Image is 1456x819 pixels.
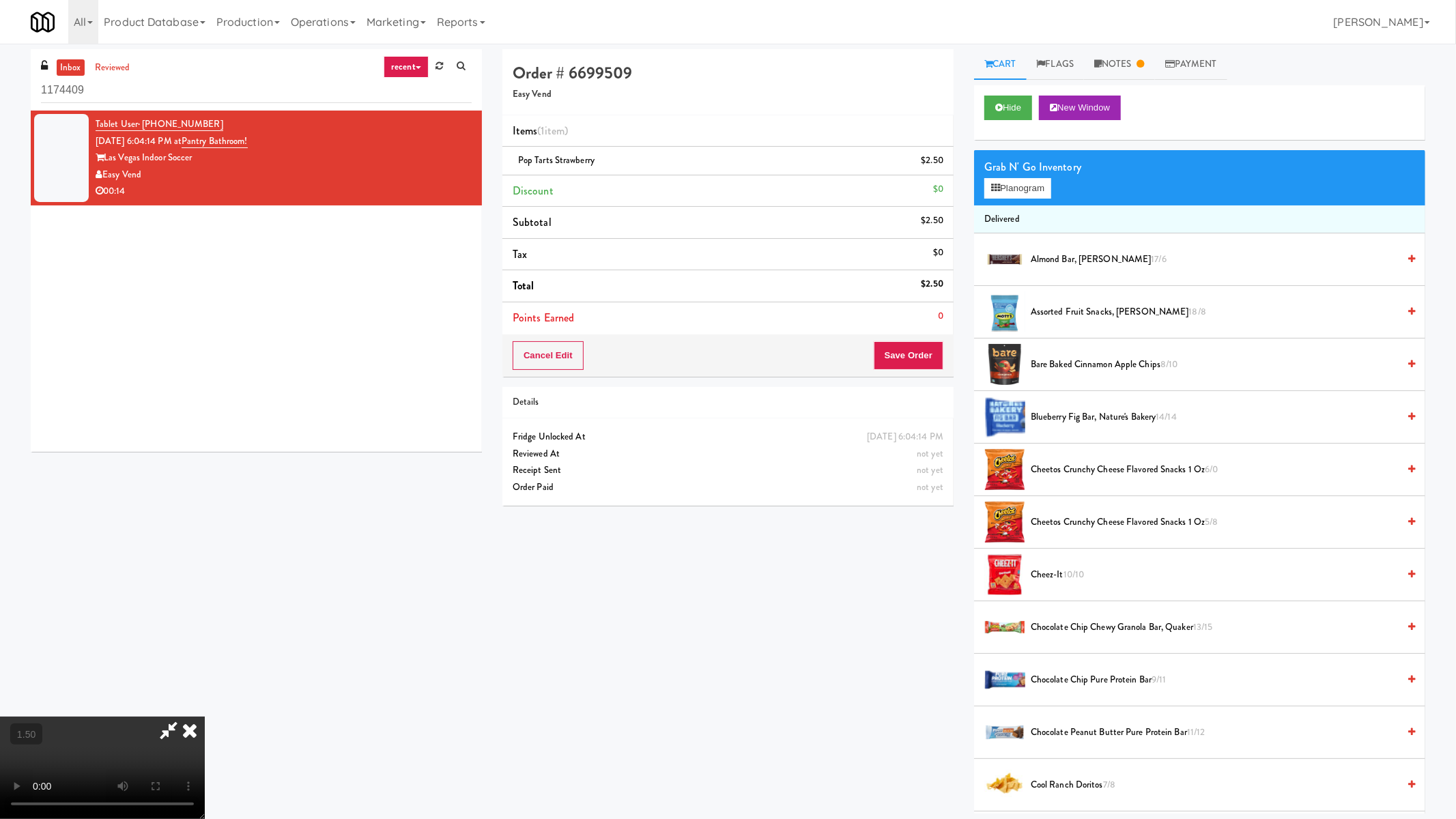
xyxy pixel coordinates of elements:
[513,278,534,293] span: Total
[938,308,943,325] div: 0
[31,10,55,34] img: Micromart
[513,214,552,230] span: Subtotal
[867,429,943,446] div: [DATE] 6:04:14 PM
[1027,49,1085,80] a: Flags
[1064,568,1085,581] span: 10/10
[1025,356,1415,373] div: Bare Baked Cinnamon Apple Chips8/10
[182,134,248,148] a: Pantry Bathroom!
[1025,514,1415,531] div: Cheetos Crunchy Cheese Flavored Snacks 1 Oz5/8
[96,183,472,200] div: 00:14
[1152,673,1166,686] span: 9/11
[1160,358,1177,371] span: 8/10
[1025,304,1415,321] div: Assorted Fruit Snacks, [PERSON_NAME]18/8
[922,152,944,169] div: $2.50
[974,49,1027,80] a: Cart
[917,480,943,493] span: not yet
[922,212,944,229] div: $2.50
[513,446,943,463] div: Reviewed At
[1025,461,1415,478] div: Cheetos Crunchy Cheese Flavored Snacks 1 Oz6/0
[1025,724,1415,741] div: Chocolate Peanut Butter Pure Protein Bar11/12
[1031,724,1398,741] span: Chocolate Peanut Butter Pure Protein Bar
[1156,410,1177,423] span: 14/14
[513,183,554,199] span: Discount
[1025,777,1415,794] div: Cool Ranch Doritos7/8
[1025,672,1415,689] div: Chocolate Chip Pure Protein Bar9/11
[518,154,595,167] span: Pop Tarts Strawberry
[874,341,943,370] button: Save Order
[1031,461,1398,478] span: Cheetos Crunchy Cheese Flavored Snacks 1 Oz
[1205,463,1218,476] span: 6/0
[31,111,482,205] li: Tablet User· [PHONE_NUMBER][DATE] 6:04:14 PM atPantry Bathroom!Las Vegas Indoor SoccerEasy Vend00:14
[513,310,574,326] span: Points Earned
[513,341,584,370] button: Cancel Edit
[984,178,1051,199] button: Planogram
[1039,96,1121,120] button: New Window
[384,56,429,78] a: recent
[41,78,472,103] input: Search vision orders
[513,429,943,446] div: Fridge Unlocked At
[1189,305,1206,318] span: 18/8
[96,117,223,131] a: Tablet User· [PHONE_NUMBER]
[96,167,472,184] div: Easy Vend
[513,246,527,262] span: Tax
[513,64,943,82] h4: Order # 6699509
[513,89,943,100] h5: Easy Vend
[1193,620,1213,633] span: 13/15
[922,276,944,293] div: $2.50
[513,394,943,411] div: Details
[96,149,472,167] div: Las Vegas Indoor Soccer
[917,463,943,476] span: not yet
[1031,356,1398,373] span: Bare Baked Cinnamon Apple Chips
[974,205,1425,234] li: Delivered
[1031,672,1398,689] span: Chocolate Chip Pure Protein Bar
[933,244,943,261] div: $0
[984,157,1415,177] div: Grab N' Go Inventory
[1031,777,1398,794] span: Cool Ranch Doritos
[545,123,565,139] ng-pluralize: item
[1187,725,1205,738] span: 11/12
[1025,619,1415,636] div: Chocolate Chip Chewy Granola Bar, Quaker13/15
[538,123,569,139] span: (1 )
[1031,409,1398,426] span: Blueberry Fig Bar, Nature's Bakery
[1155,49,1227,80] a: Payment
[1031,304,1398,321] span: Assorted Fruit Snacks, [PERSON_NAME]
[91,59,134,76] a: reviewed
[1031,514,1398,531] span: Cheetos Crunchy Cheese Flavored Snacks 1 Oz
[57,59,85,76] a: inbox
[138,117,223,130] span: · [PHONE_NUMBER]
[984,96,1032,120] button: Hide
[933,181,943,198] div: $0
[1025,409,1415,426] div: Blueberry Fig Bar, Nature's Bakery14/14
[96,134,182,147] span: [DATE] 6:04:14 PM at
[1152,253,1167,265] span: 17/6
[1031,251,1398,268] span: Almond Bar, [PERSON_NAME]
[513,462,943,479] div: Receipt Sent
[1025,566,1415,584] div: Cheez-It10/10
[513,123,568,139] span: Items
[1084,49,1155,80] a: Notes
[1205,515,1218,528] span: 5/8
[513,479,943,496] div: Order Paid
[1031,566,1398,584] span: Cheez-It
[917,447,943,460] span: not yet
[1103,778,1115,791] span: 7/8
[1031,619,1398,636] span: Chocolate Chip Chewy Granola Bar, Quaker
[1025,251,1415,268] div: Almond Bar, [PERSON_NAME]17/6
